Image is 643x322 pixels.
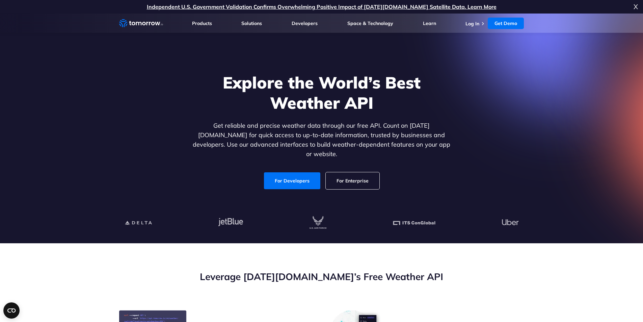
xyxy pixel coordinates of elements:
h2: Leverage [DATE][DOMAIN_NAME]’s Free Weather API [119,270,524,283]
a: For Developers [264,172,320,189]
p: Get reliable and precise weather data through our free API. Count on [DATE][DOMAIN_NAME] for quic... [191,121,452,159]
a: For Enterprise [326,172,379,189]
a: Learn [423,20,436,26]
button: Open CMP widget [3,302,20,319]
h1: Explore the World’s Best Weather API [191,72,452,113]
a: Get Demo [488,18,524,29]
a: Log In [465,21,479,27]
a: Developers [292,20,318,26]
a: Independent U.S. Government Validation Confirms Overwhelming Positive Impact of [DATE][DOMAIN_NAM... [147,3,497,10]
a: Solutions [241,20,262,26]
a: Products [192,20,212,26]
a: Home link [119,18,163,28]
a: Space & Technology [347,20,393,26]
